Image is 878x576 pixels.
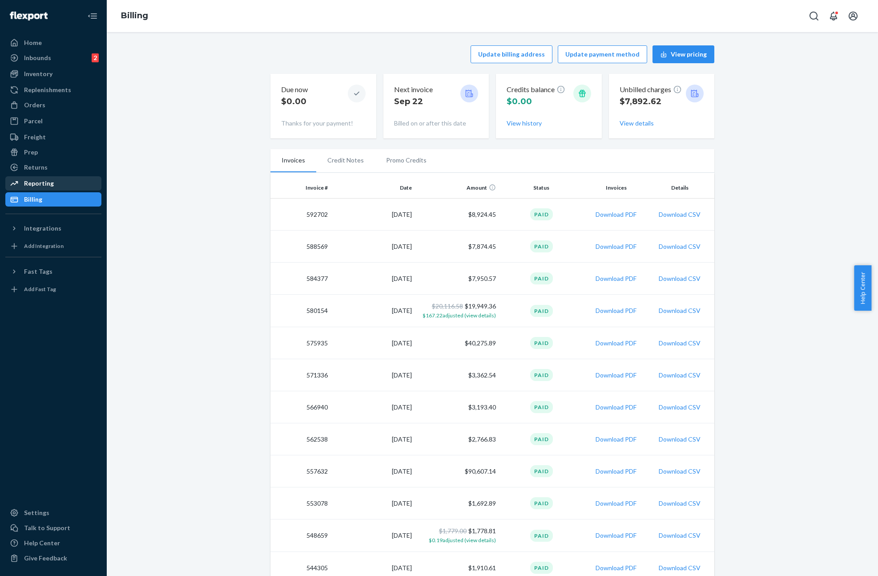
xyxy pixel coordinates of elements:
div: Integrations [24,224,61,233]
p: Due now [281,85,308,95]
div: Paid [530,562,553,574]
div: Paid [530,208,553,220]
div: Paid [530,337,553,349]
p: Thanks for your payment! [281,119,366,128]
td: [DATE] [331,455,415,487]
button: Give Feedback [5,551,101,565]
span: $0.00 [507,97,532,106]
button: Update billing address [471,45,552,63]
a: Add Integration [5,239,101,253]
td: $7,950.57 [415,263,499,295]
td: 557632 [270,455,331,487]
td: [DATE] [331,391,415,423]
button: View details [620,119,654,128]
span: $1,779.00 [439,527,467,535]
button: Download CSV [659,306,701,315]
a: Prep [5,145,101,159]
td: 566940 [270,391,331,423]
img: Flexport logo [10,12,48,20]
div: Help Center [24,539,60,548]
span: Help Center [854,265,871,311]
th: Invoices [584,177,649,199]
button: Open account menu [844,7,862,25]
a: Inventory [5,67,101,81]
div: Paid [530,530,553,542]
div: Add Integration [24,242,64,250]
td: [DATE] [331,423,415,455]
button: Download PDF [596,242,636,251]
button: Download CSV [659,403,701,412]
button: Download PDF [596,564,636,572]
td: $40,275.89 [415,327,499,359]
div: Paid [530,465,553,477]
th: Date [331,177,415,199]
td: 592702 [270,199,331,231]
div: Talk to Support [24,523,70,532]
div: Paid [530,305,553,317]
div: Home [24,38,42,47]
div: Paid [530,240,553,252]
button: Download PDF [596,371,636,380]
button: Download PDF [596,306,636,315]
td: 548659 [270,519,331,552]
a: Settings [5,506,101,520]
div: Reporting [24,179,54,188]
a: Replenishments [5,83,101,97]
button: Download PDF [596,274,636,283]
span: $0.19 adjusted (view details) [429,537,496,544]
div: Billing [24,195,42,204]
div: Freight [24,133,46,142]
p: Billed on or after this date [394,119,479,128]
p: Credits balance [507,85,565,95]
button: Close Navigation [84,7,101,25]
li: Promo Credits [375,149,438,171]
td: [DATE] [331,199,415,231]
td: $8,924.45 [415,199,499,231]
td: 588569 [270,231,331,263]
td: 553078 [270,487,331,519]
button: Download CSV [659,274,701,283]
div: Replenishments [24,85,71,94]
td: [DATE] [331,295,415,327]
div: Paid [530,433,553,445]
button: Download PDF [596,210,636,219]
div: Fast Tags [24,267,52,276]
button: Download CSV [659,531,701,540]
td: [DATE] [331,263,415,295]
td: $1,778.81 [415,519,499,552]
a: Inbounds2 [5,51,101,65]
div: Inventory [24,69,52,78]
td: $2,766.83 [415,423,499,455]
td: [DATE] [331,359,415,391]
button: $167.22adjusted (view details) [423,311,496,320]
a: Billing [121,11,148,20]
button: View history [507,119,542,128]
td: 580154 [270,295,331,327]
a: Billing [5,192,101,207]
button: Download CSV [659,339,701,348]
div: 2 [92,53,99,62]
button: Download CSV [659,371,701,380]
button: Download PDF [596,499,636,508]
td: $19,949.36 [415,295,499,327]
td: 562538 [270,423,331,455]
div: Paid [530,401,553,413]
th: Status [499,177,584,199]
button: Update payment method [558,45,647,63]
div: Add Fast Tag [24,285,56,293]
p: Sep 22 [394,96,433,107]
td: [DATE] [331,519,415,552]
th: Amount [415,177,499,199]
a: Talk to Support [5,521,101,535]
div: Paid [530,272,553,284]
button: Download CSV [659,467,701,476]
th: Invoice # [270,177,331,199]
a: Returns [5,160,101,174]
p: Next invoice [394,85,433,95]
button: Open Search Box [805,7,823,25]
td: [DATE] [331,231,415,263]
span: $167.22 adjusted (view details) [423,312,496,319]
td: $90,607.14 [415,455,499,487]
td: 584377 [270,263,331,295]
button: Download PDF [596,467,636,476]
